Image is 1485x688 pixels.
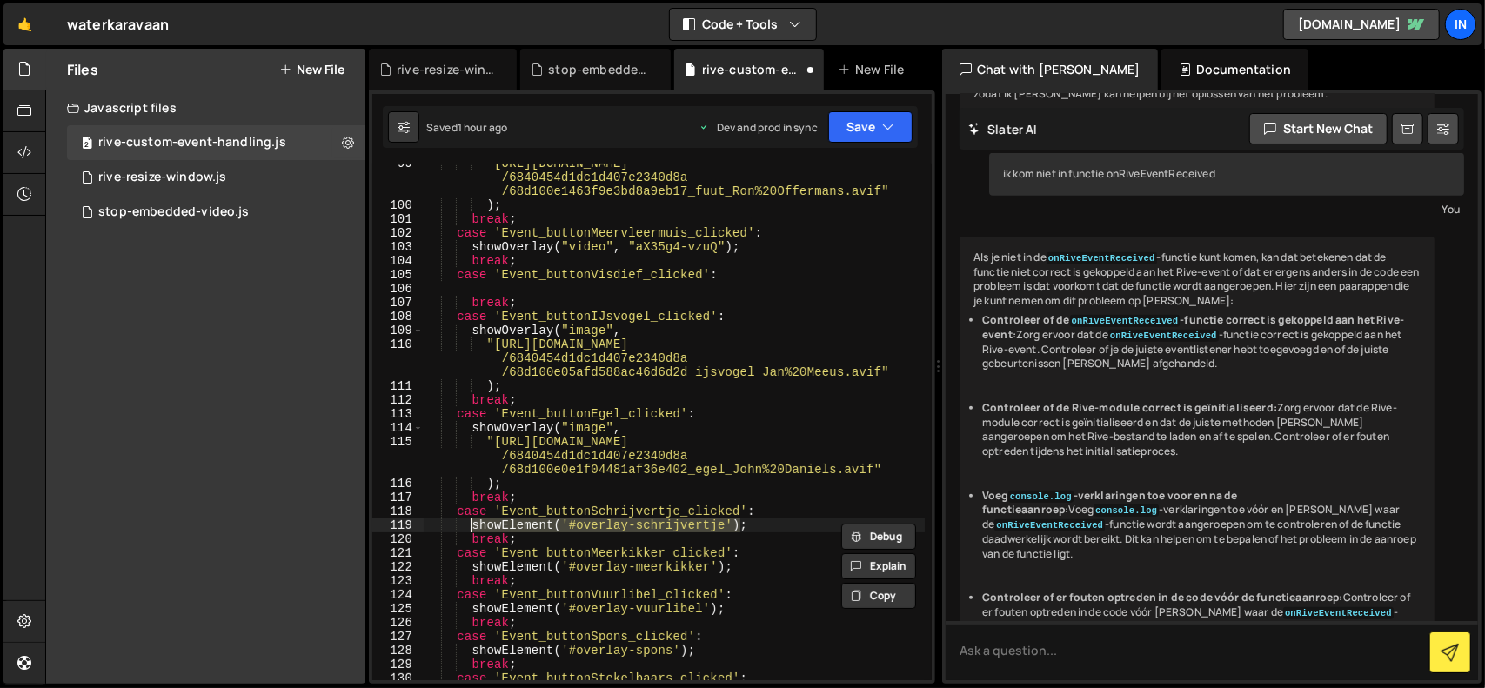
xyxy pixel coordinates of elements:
[397,61,496,78] div: rive-resize-window.js
[1070,315,1181,327] code: onRiveEventReceived
[98,135,286,150] div: rive-custom-event-handling.js
[372,574,424,588] div: 123
[372,324,424,337] div: 109
[67,60,98,79] h2: Files
[372,602,424,616] div: 125
[372,644,424,658] div: 128
[372,616,424,630] div: 126
[1094,504,1159,517] code: console.log
[702,61,803,78] div: rive-custom-event-handling.js
[372,310,424,324] div: 108
[98,170,226,185] div: rive-resize-window.js
[372,546,424,560] div: 121
[372,421,424,435] div: 114
[372,282,424,296] div: 106
[1283,9,1440,40] a: [DOMAIN_NAME]
[372,532,424,546] div: 120
[67,195,365,230] div: 13948/46417.js
[982,401,1421,459] li: Zorg ervoor dat de Rive-module correct is geïnitialiseerd en dat de juiste methoden [PERSON_NAME]...
[548,61,649,78] div: stop-embedded-video.js
[67,160,365,195] div: 13948/46420.js
[1249,113,1388,144] button: Start new chat
[989,153,1464,196] div: ik kom niet in functie onRiveEventReceived
[841,553,916,579] button: Explain
[372,491,424,504] div: 117
[982,312,1404,342] strong: Controleer of de -functie correct is gekoppeld aan het Rive-event:
[98,204,250,220] div: stop-embedded-video.js
[458,120,508,135] div: 1 hour ago
[372,240,424,254] div: 103
[372,477,424,491] div: 116
[372,393,424,407] div: 112
[372,518,424,532] div: 119
[372,337,424,379] div: 110
[982,590,1343,605] strong: Controleer of er fouten optreden in de code vóór de functieaanroep:
[993,200,1460,218] div: You
[372,658,424,671] div: 129
[372,254,424,268] div: 104
[372,226,424,240] div: 102
[82,137,92,151] span: 2
[372,296,424,310] div: 107
[372,588,424,602] div: 124
[1161,49,1308,90] div: Documentation
[372,560,424,574] div: 122
[67,125,365,160] div: 13948/35491.js
[1047,252,1157,264] code: onRiveEventReceived
[1008,491,1074,503] code: console.log
[982,591,1421,649] li: Controleer of er fouten optreden in de code vóór [PERSON_NAME] waar de -functie wordt aangeroepen...
[838,61,911,78] div: New File
[982,488,1240,518] strong: Voeg -verklaringen toe voor en na de functieaanroep:
[942,49,1158,90] div: Chat with [PERSON_NAME]
[699,120,818,135] div: Dev and prod in sync
[1445,9,1476,40] a: In
[372,435,424,477] div: 115
[1108,330,1219,342] code: onRiveEventReceived
[372,379,424,393] div: 111
[372,504,424,518] div: 118
[1283,607,1394,619] code: onRiveEventReceived
[279,63,344,77] button: New File
[982,489,1421,562] li: Voeg -verklaringen toe vóór en [PERSON_NAME] waar de -functie wordt aangeroepen om te controleren...
[372,157,424,198] div: 99
[841,583,916,609] button: Copy
[994,519,1105,531] code: onRiveEventReceived
[46,90,365,125] div: Javascript files
[841,524,916,550] button: Debug
[372,671,424,685] div: 130
[372,407,424,421] div: 113
[426,120,507,135] div: Saved
[982,313,1421,371] li: Zorg ervoor dat de -functie correct is gekoppeld aan het Rive-event. Controleer of je de juiste e...
[828,111,913,143] button: Save
[67,14,169,35] div: waterkaravaan
[372,212,424,226] div: 101
[968,121,1038,137] h2: Slater AI
[372,630,424,644] div: 127
[3,3,46,45] a: 🤙
[670,9,816,40] button: Code + Tools
[372,198,424,212] div: 100
[372,268,424,282] div: 105
[982,400,1277,415] strong: Controleer of de Rive-module correct is geïnitialiseerd:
